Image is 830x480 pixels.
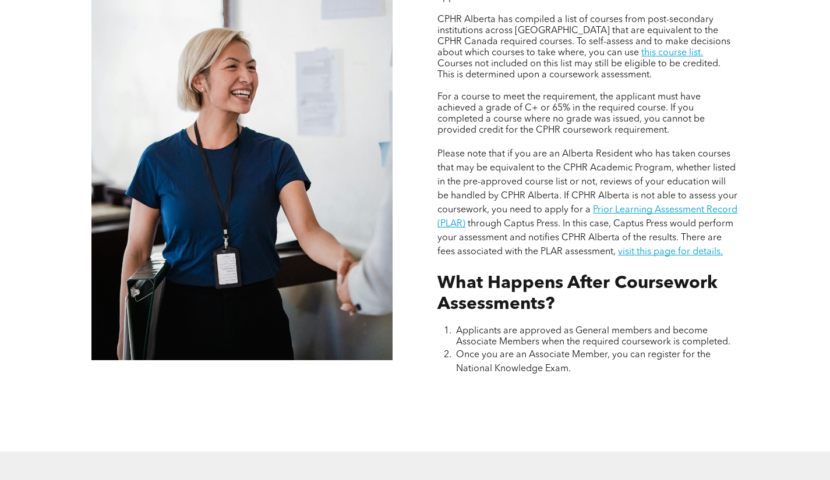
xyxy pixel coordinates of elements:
[618,247,723,257] a: visit this page for details.
[437,275,718,313] span: What Happens After Coursework Assessments?
[456,326,730,347] span: Applicants are approved as General members and become Associate Members when the required coursew...
[641,48,703,58] a: this course list.
[456,350,711,374] span: Once you are an Associate Member, you can register for the National Knowledge Exam.
[437,15,730,58] span: CPHR Alberta has compiled a list of courses from post-secondary institutions across [GEOGRAPHIC_D...
[437,93,705,135] span: For a course to meet the requirement, the applicant must have achieved a grade of C+ or 65% in th...
[437,219,733,257] span: through Captus Press. In this case, Captus Press would perform your assessment and notifies CPHR ...
[437,205,737,229] a: Prior Learning Assessment Record (PLAR)
[437,150,737,215] span: Please note that if you are an Alberta Resident who has taken courses that may be equivalent to t...
[437,59,720,80] span: Courses not included on this list may still be eligible to be credited. This is determined upon a...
